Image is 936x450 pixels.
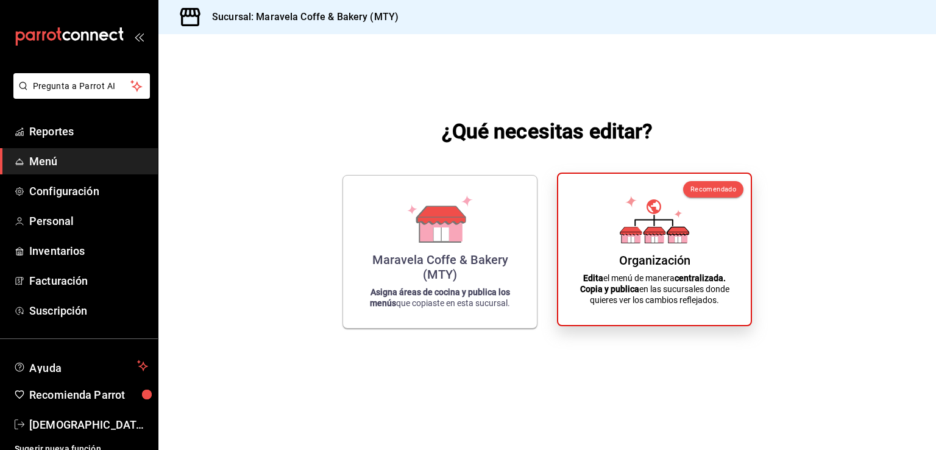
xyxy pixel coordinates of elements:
h3: Sucursal: Maravela Coffe & Bakery (MTY) [202,10,399,24]
span: Inventarios [29,243,148,259]
span: [DEMOGRAPHIC_DATA][PERSON_NAME] [29,416,148,433]
span: Recomendado [690,185,736,193]
span: Personal [29,213,148,229]
span: Configuración [29,183,148,199]
span: Ayuda [29,359,132,373]
span: Pregunta a Parrot AI [33,80,131,93]
strong: Copia y publica [580,284,639,294]
div: Maravela Coffe & Bakery (MTY) [358,252,522,282]
span: Recomienda Parrot [29,387,148,403]
strong: centralizada. [675,273,726,283]
span: Menú [29,153,148,170]
strong: Edita [583,273,603,283]
span: Reportes [29,123,148,140]
p: que copiaste en esta sucursal. [358,287,522,309]
span: Suscripción [29,302,148,319]
a: Pregunta a Parrot AI [9,88,150,101]
h1: ¿Qué necesitas editar? [442,116,653,146]
button: Pregunta a Parrot AI [13,73,150,99]
span: Facturación [29,273,148,289]
strong: Asigna áreas de cocina y publica los menús [370,287,510,308]
button: open_drawer_menu [134,32,144,41]
p: el menú de manera en las sucursales donde quieres ver los cambios reflejados. [573,273,736,305]
div: Organización [619,253,690,268]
